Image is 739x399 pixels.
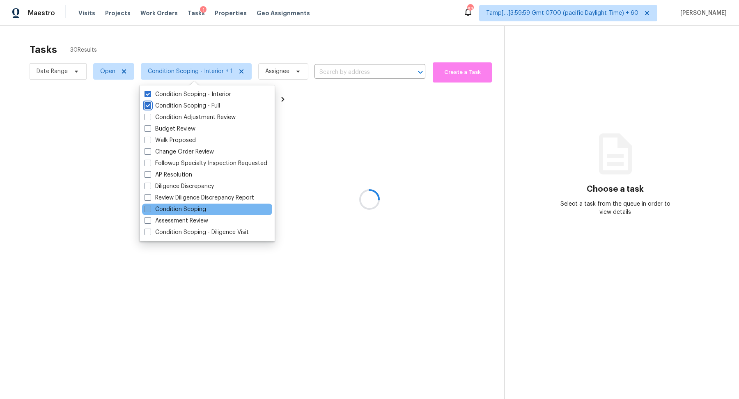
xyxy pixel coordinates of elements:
label: Condition Scoping [145,205,206,213]
label: Walk Proposed [145,136,196,144]
div: 634 [467,5,473,13]
label: Condition Scoping - Interior [145,90,231,99]
label: Diligence Discrepancy [145,182,214,190]
label: Budget Review [145,125,195,133]
label: Review Diligence Discrepancy Report [145,194,254,202]
label: Condition Scoping - Diligence Visit [145,228,249,236]
label: Assessment Review [145,217,208,225]
label: AP Resolution [145,171,192,179]
label: Condition Adjustment Review [145,113,236,122]
label: Condition Scoping - Full [145,102,220,110]
div: 1 [200,6,207,14]
label: Change Order Review [145,148,214,156]
label: Followup Specialty Inspection Requested [145,159,267,167]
